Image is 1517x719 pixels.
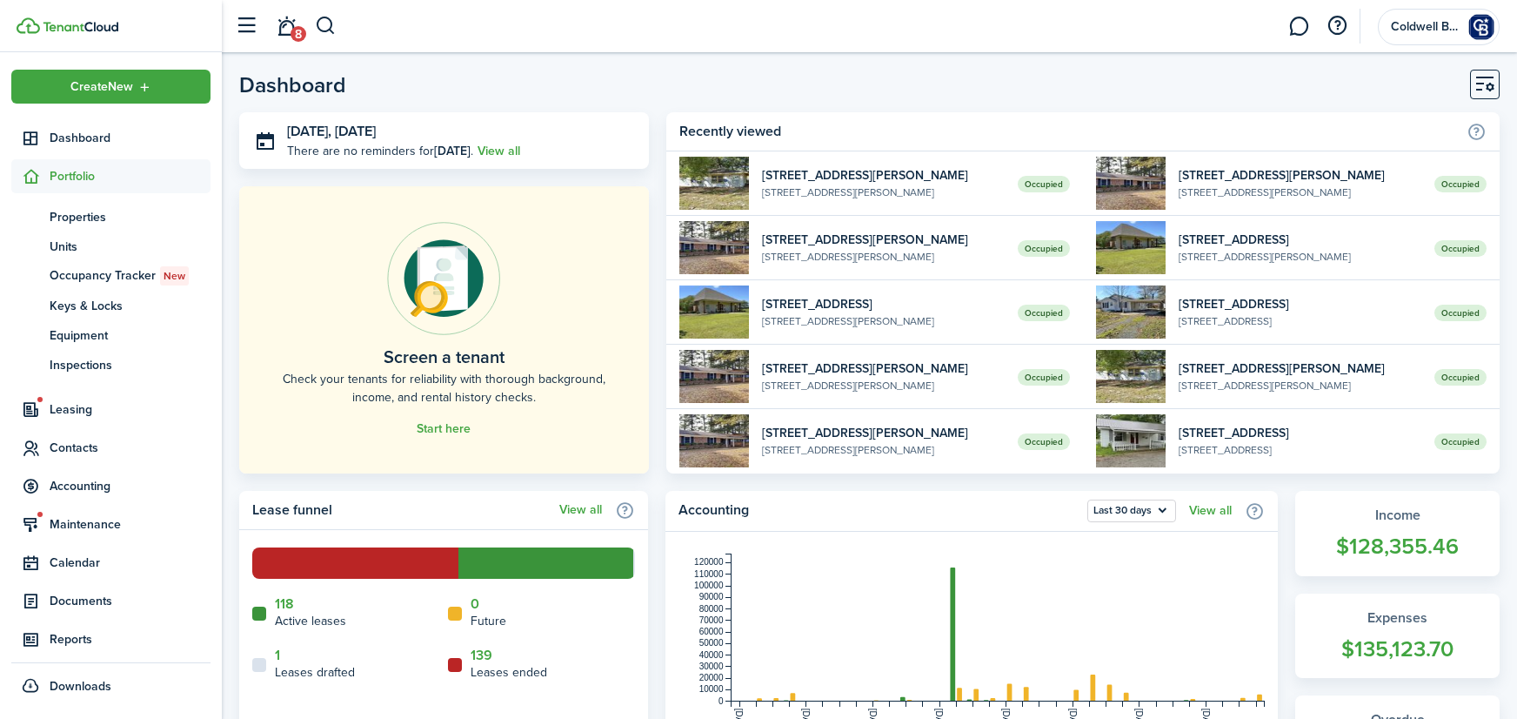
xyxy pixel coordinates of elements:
a: 118 [275,596,294,612]
widget-stats-title: Expenses [1313,608,1482,628]
img: 1 [679,286,749,339]
widget-list-item-description: [STREET_ADDRESS][PERSON_NAME] [762,442,1005,458]
tspan: 20000 [698,673,723,682]
span: Portfolio [50,167,211,185]
a: Properties [11,202,211,232]
tspan: 0 [718,696,724,706]
img: 1 [1096,221,1166,274]
span: Occupied [1434,369,1487,386]
a: Units [11,232,211,261]
img: TenantCloud [43,22,118,32]
widget-list-item-title: [STREET_ADDRESS] [1179,424,1421,442]
span: Reports [50,630,211,648]
button: Customise [1470,70,1500,99]
widget-list-item-description: [STREET_ADDRESS][PERSON_NAME] [762,185,1005,200]
span: Occupied [1018,433,1070,450]
span: Inspections [50,356,211,374]
span: Leasing [50,400,211,419]
a: 0 [471,596,479,612]
img: 1 [679,157,749,210]
button: Open resource center [1322,11,1352,41]
span: Equipment [50,326,211,345]
tspan: 90000 [698,592,723,601]
widget-list-item-description: [STREET_ADDRESS][PERSON_NAME] [762,249,1005,265]
span: Contacts [50,439,211,457]
a: Expenses$135,123.70 [1295,594,1500,679]
img: 1 [1096,350,1166,403]
img: 1 [679,221,749,274]
a: Reports [11,622,211,656]
widget-list-item-title: [STREET_ADDRESS] [1179,295,1421,313]
a: View all [559,503,602,517]
tspan: 120000 [694,558,724,568]
span: Properties [50,208,211,226]
a: Dashboard [11,121,211,155]
tspan: 70000 [698,615,723,625]
header-page-title: Dashboard [239,74,346,96]
span: Occupied [1434,433,1487,450]
a: 1 [275,648,280,663]
span: Coldwell Banker Group One Realty [1391,21,1460,33]
home-widget-title: Active leases [275,612,346,630]
home-placeholder-title: Screen a tenant [384,344,505,370]
widget-stats-count: $128,355.46 [1313,530,1482,563]
widget-list-item-title: [STREET_ADDRESS][PERSON_NAME] [762,231,1005,249]
tspan: 80000 [698,604,723,614]
span: Create New [70,81,133,93]
home-widget-title: Leases ended [471,663,547,682]
span: Occupied [1018,305,1070,321]
widget-stats-title: Income [1313,505,1482,526]
span: Documents [50,592,211,610]
widget-list-item-description: [STREET_ADDRESS][PERSON_NAME] [762,378,1005,393]
span: Occupied [1018,369,1070,386]
tspan: 110000 [694,569,724,579]
span: Downloads [50,677,111,695]
span: Occupied [1018,176,1070,192]
a: View all [478,142,520,160]
button: Open sidebar [230,10,263,43]
span: Accounting [50,477,211,495]
span: Maintenance [50,515,211,534]
home-widget-title: Future [471,612,506,630]
widget-list-item-title: [STREET_ADDRESS][PERSON_NAME] [1179,359,1421,378]
span: Occupancy Tracker [50,266,211,286]
a: Messaging [1282,4,1315,49]
tspan: 60000 [698,627,723,636]
a: View all [1189,504,1232,518]
widget-list-item-description: [STREET_ADDRESS] [1179,442,1421,458]
a: 139 [471,648,492,663]
widget-stats-count: $135,123.70 [1313,633,1482,666]
span: 8 [291,26,306,42]
tspan: 100000 [694,581,724,590]
tspan: 10000 [698,685,723,695]
button: Last 30 days [1087,500,1176,522]
button: Search [315,11,337,41]
a: Keys & Locks [11,291,211,320]
button: Open menu [1087,500,1176,522]
span: Units [50,238,211,256]
widget-list-item-description: [STREET_ADDRESS][PERSON_NAME] [1179,249,1421,265]
widget-list-item-title: [STREET_ADDRESS][PERSON_NAME] [1179,166,1421,185]
button: Open menu [11,70,211,104]
img: Online payments [387,222,500,335]
home-placeholder-description: Check your tenants for reliability with thorough background, income, and rental history checks. [278,370,610,407]
a: Occupancy TrackerNew [11,261,211,291]
img: TenantCloud [17,17,40,34]
img: 1 [679,350,749,403]
img: 1 [1096,414,1166,467]
span: Dashboard [50,129,211,147]
img: 1 [1096,157,1166,210]
home-widget-title: Recently viewed [679,121,1458,142]
widget-list-item-title: [STREET_ADDRESS][PERSON_NAME] [762,166,1005,185]
a: Notifications [270,4,303,49]
a: Equipment [11,320,211,350]
img: Coldwell Banker Group One Realty [1467,13,1495,41]
b: [DATE] [434,142,471,160]
span: Occupied [1434,305,1487,321]
tspan: 30000 [698,662,723,671]
widget-list-item-title: [STREET_ADDRESS][PERSON_NAME] [762,424,1005,442]
a: Income$128,355.46 [1295,491,1500,576]
span: New [164,268,185,284]
tspan: 40000 [698,650,723,660]
tspan: 50000 [698,638,723,648]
